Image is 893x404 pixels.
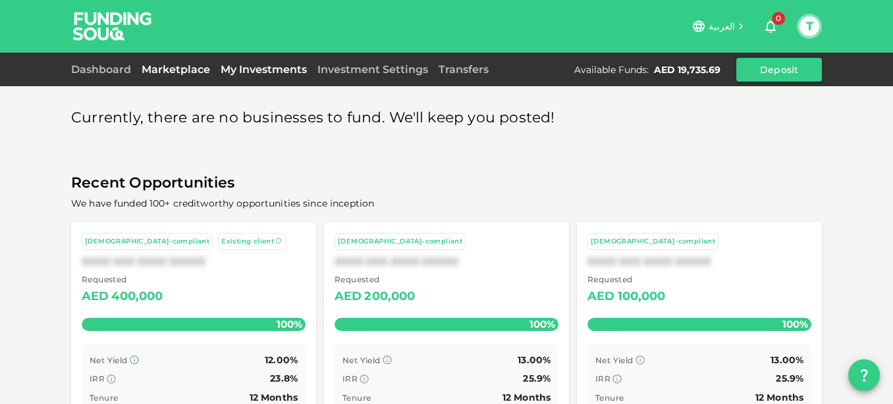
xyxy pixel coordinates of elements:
span: Requested [82,273,163,286]
button: Deposit [736,58,822,82]
span: 100% [273,315,306,334]
a: My Investments [215,63,312,76]
span: 13.00% [771,354,803,366]
button: 0 [757,13,784,39]
span: Net Yield [342,355,381,365]
span: Recent Opportunities [71,170,822,196]
a: Investment Settings [312,63,433,76]
span: 25.9% [523,372,551,384]
span: Requested [335,273,416,286]
span: 100% [526,315,558,334]
span: Net Yield [595,355,634,365]
span: Existing client [221,237,274,245]
div: XXXX XXX XXXX XXXXX [587,255,811,268]
span: Tenure [595,393,624,403]
span: 100% [779,315,811,334]
span: Tenure [342,393,371,403]
a: Transfers [433,63,494,76]
span: Currently, there are no businesses to fund. We'll keep you posted! [71,105,555,131]
div: XXXX XXX XXXX XXXXX [335,255,558,268]
div: 200,000 [364,286,415,307]
div: [DEMOGRAPHIC_DATA]-compliant [338,236,462,247]
div: [DEMOGRAPHIC_DATA]-compliant [85,236,209,247]
span: 0 [772,12,785,25]
div: XXXX XXX XXXX XXXXX [82,255,306,268]
span: IRR [342,374,358,384]
div: AED [587,286,614,307]
span: Tenure [90,393,118,403]
div: 100,000 [617,286,665,307]
span: Requested [587,273,666,286]
div: Available Funds : [574,63,649,76]
span: العربية [709,20,735,32]
div: 400,000 [111,286,163,307]
span: 25.9% [776,372,803,384]
div: AED [82,286,109,307]
span: 23.8% [270,372,298,384]
span: 12.00% [265,354,298,366]
div: AED [335,286,362,307]
div: [DEMOGRAPHIC_DATA]-compliant [591,236,715,247]
span: 12 Months [250,391,298,403]
a: Dashboard [71,63,136,76]
button: T [799,16,819,36]
span: 12 Months [502,391,551,403]
span: 12 Months [755,391,803,403]
span: We have funded 100+ creditworthy opportunities since inception [71,197,374,209]
div: AED 19,735.69 [654,63,720,76]
span: IRR [595,374,610,384]
span: IRR [90,374,105,384]
span: 13.00% [518,354,551,366]
button: question [848,359,880,391]
span: Net Yield [90,355,128,365]
a: Marketplace [136,63,215,76]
